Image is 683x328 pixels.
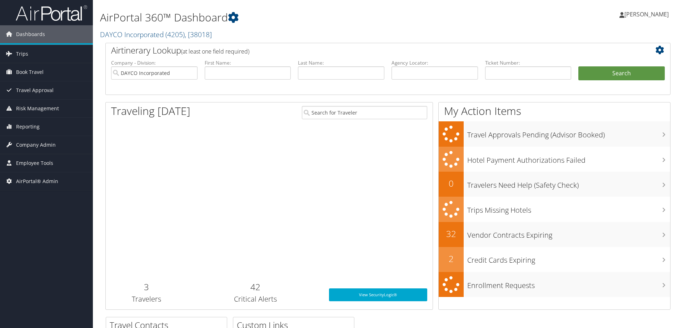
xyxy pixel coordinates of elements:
[578,66,665,81] button: Search
[467,177,670,190] h3: Travelers Need Help (Safety Check)
[193,294,318,304] h3: Critical Alerts
[439,177,464,190] h2: 0
[111,281,182,293] h2: 3
[16,100,59,117] span: Risk Management
[181,47,249,55] span: (at least one field required)
[111,59,198,66] label: Company - Division:
[16,172,58,190] span: AirPortal® Admin
[439,147,670,172] a: Hotel Payment Authorizations Failed
[439,121,670,147] a: Travel Approvals Pending (Advisor Booked)
[439,104,670,118] h1: My Action Items
[467,227,670,240] h3: Vendor Contracts Expiring
[329,288,427,301] a: View SecurityLogic®
[100,30,212,39] a: DAYCO Incorporated
[16,154,53,172] span: Employee Tools
[193,281,318,293] h2: 42
[485,59,572,66] label: Ticket Number:
[467,126,670,140] h3: Travel Approvals Pending (Advisor Booked)
[467,252,670,265] h3: Credit Cards Expiring
[165,30,185,39] span: ( 4205 )
[205,59,291,66] label: First Name:
[467,202,670,215] h3: Trips Missing Hotels
[619,4,676,25] a: [PERSON_NAME]
[16,136,56,154] span: Company Admin
[439,272,670,297] a: Enrollment Requests
[392,59,478,66] label: Agency Locator:
[16,5,87,21] img: airportal-logo.png
[16,63,44,81] span: Book Travel
[16,25,45,43] span: Dashboards
[100,10,484,25] h1: AirPortal 360™ Dashboard
[185,30,212,39] span: , [ 38018 ]
[439,172,670,197] a: 0Travelers Need Help (Safety Check)
[302,106,427,119] input: Search for Traveler
[467,277,670,291] h3: Enrollment Requests
[439,247,670,272] a: 2Credit Cards Expiring
[111,44,618,56] h2: Airtinerary Lookup
[467,152,670,165] h3: Hotel Payment Authorizations Failed
[298,59,384,66] label: Last Name:
[624,10,669,18] span: [PERSON_NAME]
[439,222,670,247] a: 32Vendor Contracts Expiring
[439,228,464,240] h2: 32
[16,118,40,136] span: Reporting
[439,253,464,265] h2: 2
[16,81,54,99] span: Travel Approval
[16,45,28,63] span: Trips
[439,197,670,222] a: Trips Missing Hotels
[111,294,182,304] h3: Travelers
[111,104,190,118] h1: Traveling [DATE]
